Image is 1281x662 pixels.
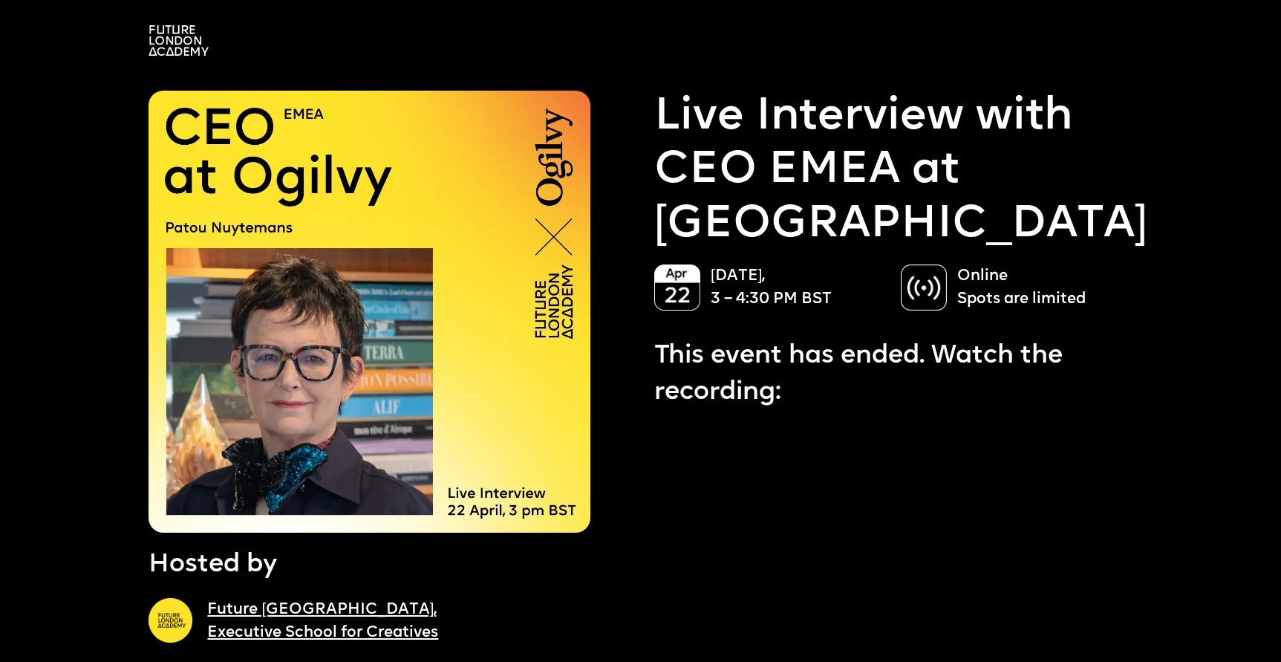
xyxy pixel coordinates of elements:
p: This event has ended. Watch the recording: [654,339,1147,411]
p: Online Spots are limited [957,265,1132,311]
p: [DATE], 3 – 4:30 PM BST [711,265,886,311]
img: A yellow circle with Future London Academy logo [149,598,192,642]
p: Hosted by [149,548,277,583]
a: Future [GEOGRAPHIC_DATA],Executive School for Creatives [207,602,438,640]
img: A logo saying in 3 lines: Future London Academy [149,25,209,56]
p: Live Interview with CEO EMEA at [GEOGRAPHIC_DATA] [654,91,1147,252]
